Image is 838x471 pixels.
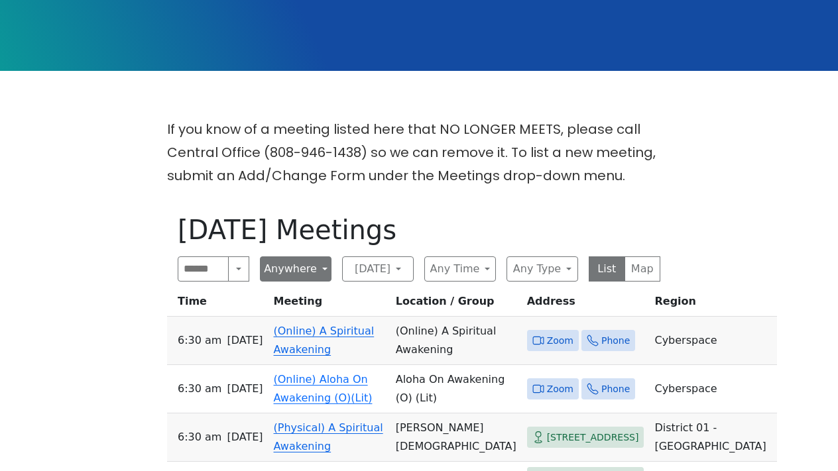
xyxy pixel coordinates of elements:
[342,256,414,282] button: [DATE]
[649,317,776,365] td: Cyberspace
[649,365,776,413] td: Cyberspace
[601,381,630,397] span: Phone
[601,333,630,349] span: Phone
[167,118,671,187] p: If you know of a meeting listed here that NO LONGER MEETS, please call Central Office (808-946-14...
[178,380,221,398] span: 6:30 AM
[167,292,269,317] th: Time
[589,256,625,282] button: List
[274,421,383,452] a: (Physical) A Spiritual Awakening
[390,317,522,365] td: (Online) A Spiritual Awakening
[178,256,229,282] input: Search
[228,256,249,282] button: Search
[522,292,650,317] th: Address
[178,214,660,246] h1: [DATE] Meetings
[227,428,263,446] span: [DATE]
[227,331,263,350] span: [DATE]
[269,292,390,317] th: Meeting
[227,380,263,398] span: [DATE]
[424,256,496,282] button: Any Time
[390,365,522,413] td: Aloha On Awakening (O) (Lit)
[547,381,573,397] span: Zoom
[390,413,522,462] td: [PERSON_NAME][DEMOGRAPHIC_DATA]
[649,413,776,462] td: District 01 - [GEOGRAPHIC_DATA]
[625,256,661,282] button: Map
[547,429,639,446] span: [STREET_ADDRESS]
[260,256,331,282] button: Anywhere
[507,256,578,282] button: Any Type
[547,333,573,349] span: Zoom
[649,292,776,317] th: Region
[178,428,221,446] span: 6:30 AM
[274,373,373,404] a: (Online) Aloha On Awakening (O)(Lit)
[178,331,221,350] span: 6:30 AM
[390,292,522,317] th: Location / Group
[274,325,375,356] a: (Online) A Spiritual Awakening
